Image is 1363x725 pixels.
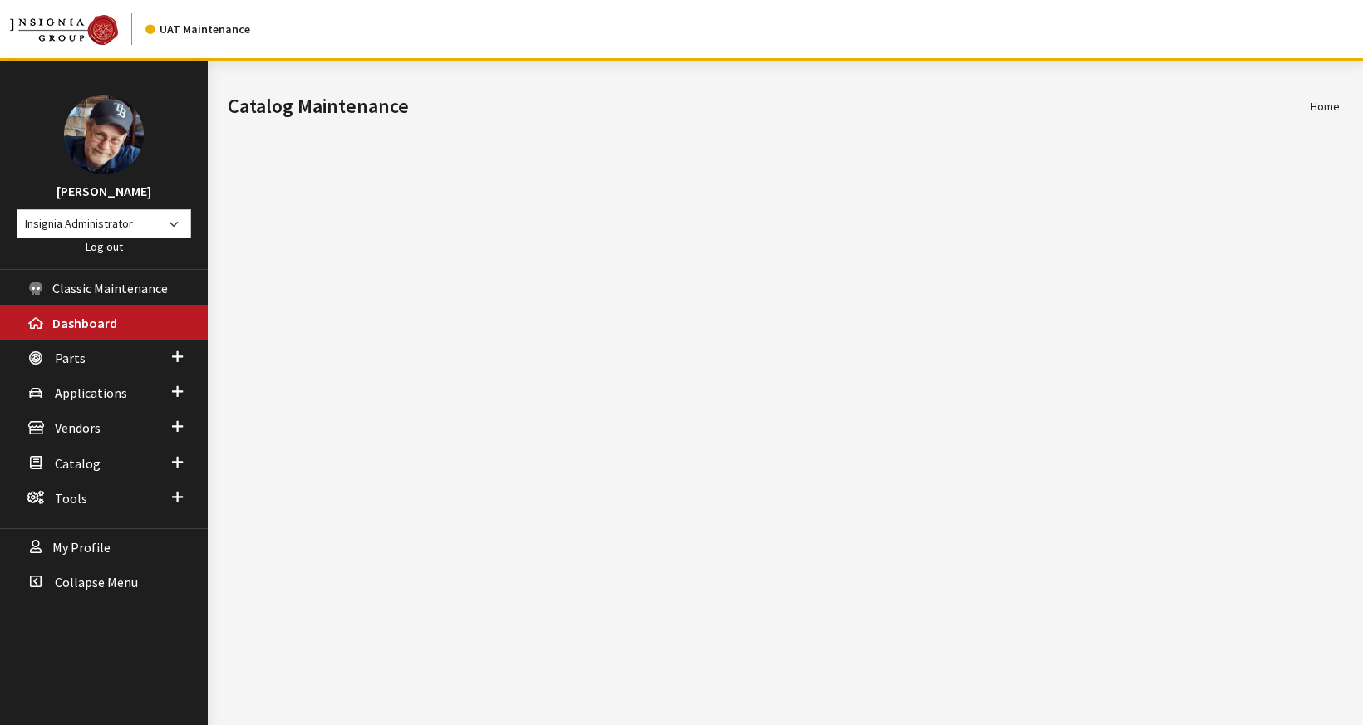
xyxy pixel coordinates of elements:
[10,15,118,45] img: Catalog Maintenance
[64,95,144,174] img: Ray Goodwin
[10,13,145,45] a: Insignia Group logo
[52,315,117,331] span: Dashboard
[145,21,250,38] div: UAT Maintenance
[1311,98,1340,115] li: Home
[52,539,111,556] span: My Profile
[55,455,101,472] span: Catalog
[86,239,123,254] a: Log out
[17,181,191,201] h3: [PERSON_NAME]
[52,280,168,296] span: Classic Maintenance
[55,350,86,366] span: Parts
[55,490,87,507] span: Tools
[228,91,1311,121] h1: Catalog Maintenance
[55,574,138,590] span: Collapse Menu
[55,420,101,437] span: Vendors
[55,385,127,401] span: Applications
